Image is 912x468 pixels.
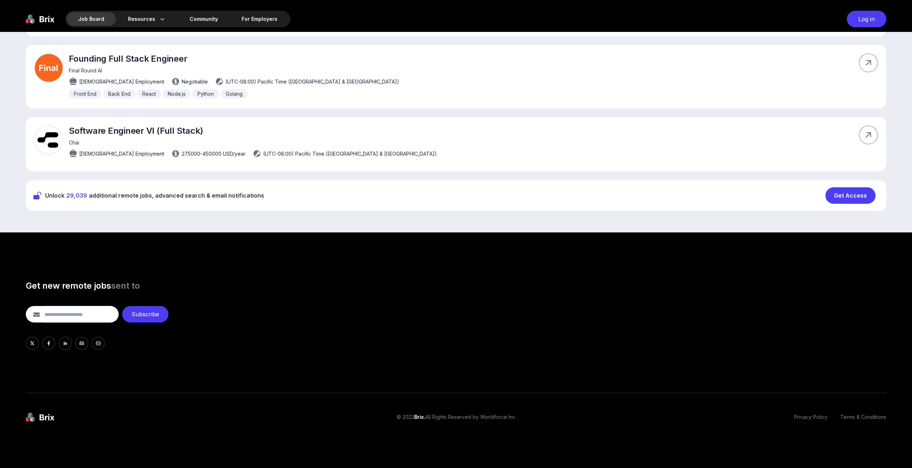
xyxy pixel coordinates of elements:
div: Job Board [67,12,116,26]
span: Negotiable [182,78,208,85]
div: Back End [103,89,135,98]
span: [DEMOGRAPHIC_DATA] Employment [79,150,164,157]
div: Resources [116,12,177,26]
a: For Employers [230,12,289,26]
div: Python [192,89,219,98]
div: Front End [69,89,101,98]
div: React [137,89,161,98]
a: Get Access [825,187,879,204]
a: Terms & Conditions [840,413,886,421]
div: Node.js [163,89,191,98]
p: © 2023 All Rights Reserved by Worldforce Inc [397,413,515,421]
a: Community [178,12,229,26]
span: Brix. [414,414,425,420]
span: 275000 - 450000 USD /year [182,150,245,157]
span: Final Round AI [69,67,102,74]
span: [DEMOGRAPHIC_DATA] Employment [79,78,164,85]
a: Privacy Policy [794,413,827,421]
div: Subscribe [122,306,168,322]
div: Golang [221,89,248,98]
a: Log in [843,11,886,27]
p: Software Engineer VI (Full Stack) [69,126,437,136]
span: (UTC-08:00) Pacific Time ([GEOGRAPHIC_DATA] & [GEOGRAPHIC_DATA]) [225,78,399,85]
span: Chai [69,140,79,146]
span: (UTC-08:00) Pacific Time ([GEOGRAPHIC_DATA] & [GEOGRAPHIC_DATA]) [263,150,437,157]
div: Log in [847,11,886,27]
span: Unlock additional remote jobs, advanced search & email notifications [45,191,264,200]
div: Get Access [825,187,875,204]
span: 29,039 [66,192,87,199]
h3: Get new remote jobs [26,280,886,292]
p: Founding Full Stack Engineer [69,53,399,64]
span: sent to [111,280,140,291]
